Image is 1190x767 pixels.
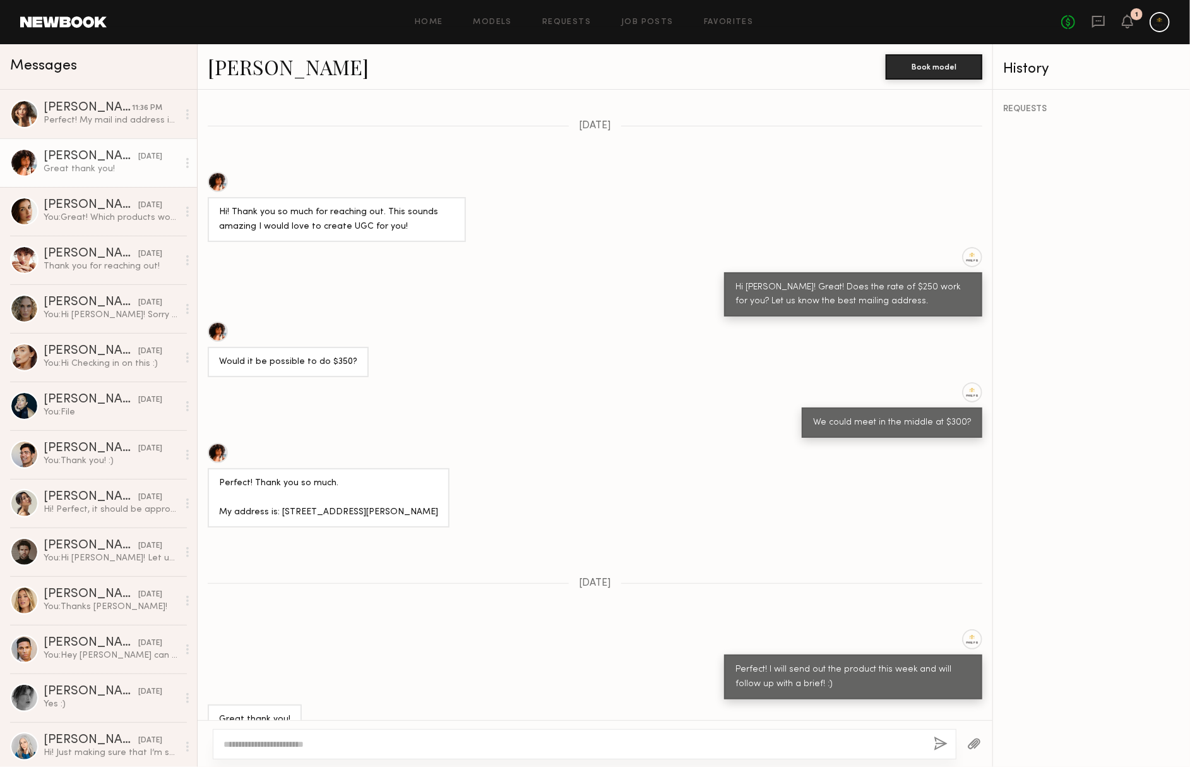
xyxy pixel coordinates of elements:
div: Perfect! My mail ind address is [STREET_ADDRESS][US_STATE] [44,114,178,126]
a: Job Posts [621,18,674,27]
div: We could meet in the middle at $300? [813,416,971,430]
div: [PERSON_NAME] [44,685,138,698]
a: [PERSON_NAME] [208,53,369,80]
div: [DATE] [138,492,162,504]
div: You: File [44,406,178,418]
div: [PERSON_NAME] [44,394,138,406]
div: You: Thank you! :) [44,455,178,467]
div: [PERSON_NAME] [44,199,138,212]
span: Messages [10,59,77,73]
div: Great thank you! [44,163,178,175]
div: Perfect! I will send out the product this week and will follow up with a brief! :) [735,663,971,692]
div: [DATE] [138,248,162,260]
div: [DATE] [138,589,162,601]
div: [DATE] [138,637,162,649]
span: [DATE] [579,578,611,589]
div: Hi! Perfect, it should be approved (: [44,504,178,516]
div: Great thank you! [219,713,290,727]
div: Hi [PERSON_NAME]! Great! Does the rate of $250 work for you? Let us know the best mailing address. [735,281,971,310]
div: History [1003,62,1180,76]
div: Thank you for reaching out! [44,260,178,272]
div: [PERSON_NAME] [44,102,132,114]
div: Would it be possible to do $350? [219,355,357,370]
div: Perfect! Thank you so much. My address is: [STREET_ADDRESS][PERSON_NAME] [219,476,438,520]
div: You: Thanks [PERSON_NAME]! [44,601,178,613]
div: Hi! Thank you so much for reaching out. This sounds amazing I would love to create UGC for you! [219,205,455,234]
div: [PERSON_NAME] [44,491,138,504]
div: REQUESTS [1003,105,1180,114]
div: [DATE] [138,200,162,212]
div: [PERSON_NAME] [44,442,138,455]
div: [DATE] [138,540,162,552]
div: [DATE] [138,346,162,358]
a: Requests [542,18,591,27]
div: [PERSON_NAME] [44,248,138,260]
div: [PERSON_NAME] [44,540,138,552]
div: [DATE] [138,686,162,698]
span: [DATE] [579,121,611,131]
a: Home [415,18,443,27]
div: [DATE] [138,735,162,747]
div: [DATE] [138,394,162,406]
div: You: Hi [PERSON_NAME]! Let us know if you're interested! [44,552,178,564]
div: Yes :) [44,698,178,710]
div: [DATE] [138,297,162,309]
div: Hi! Just making sure that I’m sending raw files for you to edit? I don’t do editing or add anythi... [44,747,178,759]
div: [PERSON_NAME] [44,345,138,358]
div: [PERSON_NAME] [44,150,138,163]
div: You: Hi [PERSON_NAME]! Sorry I totally fell off here! Coming back with another opportunity to cre... [44,309,178,321]
a: Book model [886,61,982,71]
div: [PERSON_NAME] [44,734,138,747]
div: You: Great! Which products would you like for your $150 trade credit? :) [44,212,178,224]
div: [PERSON_NAME] [44,588,138,601]
a: Models [473,18,512,27]
div: 11:36 PM [132,102,162,114]
div: 1 [1135,11,1138,18]
div: You: Hey [PERSON_NAME] can you please respond? We paid you and didn't receive the final asset. [44,649,178,661]
div: [PERSON_NAME] [44,637,138,649]
button: Book model [886,54,982,80]
div: [DATE] [138,443,162,455]
div: [PERSON_NAME] [44,296,138,309]
div: [DATE] [138,151,162,163]
a: Favorites [704,18,754,27]
div: You: Hi Checking in on this :) [44,358,178,370]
